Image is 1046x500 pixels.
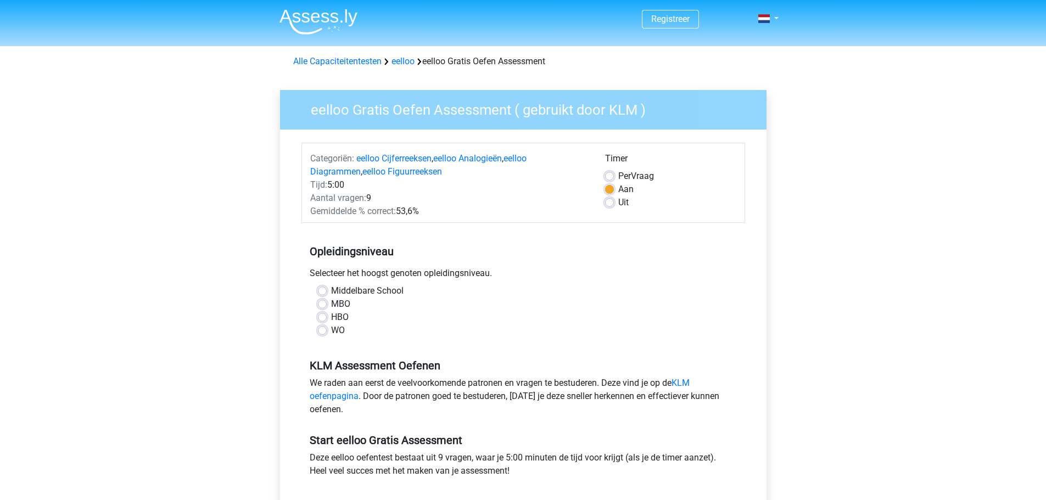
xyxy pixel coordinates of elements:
[301,451,745,482] div: Deze eelloo oefentest bestaat uit 9 vragen, waar je 5:00 minuten de tijd voor krijgt (als je de t...
[293,56,382,66] a: Alle Capaciteitentesten
[279,9,357,35] img: Assessly
[310,206,396,216] span: Gemiddelde % correct:
[331,324,345,337] label: WO
[302,152,597,178] div: , , ,
[310,193,366,203] span: Aantal vragen:
[651,14,690,24] a: Registreer
[618,171,631,181] span: Per
[391,56,415,66] a: eelloo
[301,267,745,284] div: Selecteer het hoogst genoten opleidingsniveau.
[331,311,349,324] label: HBO
[618,183,634,196] label: Aan
[331,297,350,311] label: MBO
[301,377,745,420] div: We raden aan eerst de veelvoorkomende patronen en vragen te bestuderen. Deze vind je op de . Door...
[618,170,654,183] label: Vraag
[356,153,432,164] a: eelloo Cijferreeksen
[362,166,442,177] a: eelloo Figuurreeksen
[605,152,736,170] div: Timer
[289,55,758,68] div: eelloo Gratis Oefen Assessment
[302,205,597,218] div: 53,6%
[302,178,597,192] div: 5:00
[310,240,737,262] h5: Opleidingsniveau
[433,153,502,164] a: eelloo Analogieën
[310,434,737,447] h5: Start eelloo Gratis Assessment
[302,192,597,205] div: 9
[618,196,629,209] label: Uit
[298,97,758,119] h3: eelloo Gratis Oefen Assessment ( gebruikt door KLM )
[310,359,737,372] h5: KLM Assessment Oefenen
[310,153,354,164] span: Categoriën:
[331,284,404,297] label: Middelbare School
[310,179,327,190] span: Tijd:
